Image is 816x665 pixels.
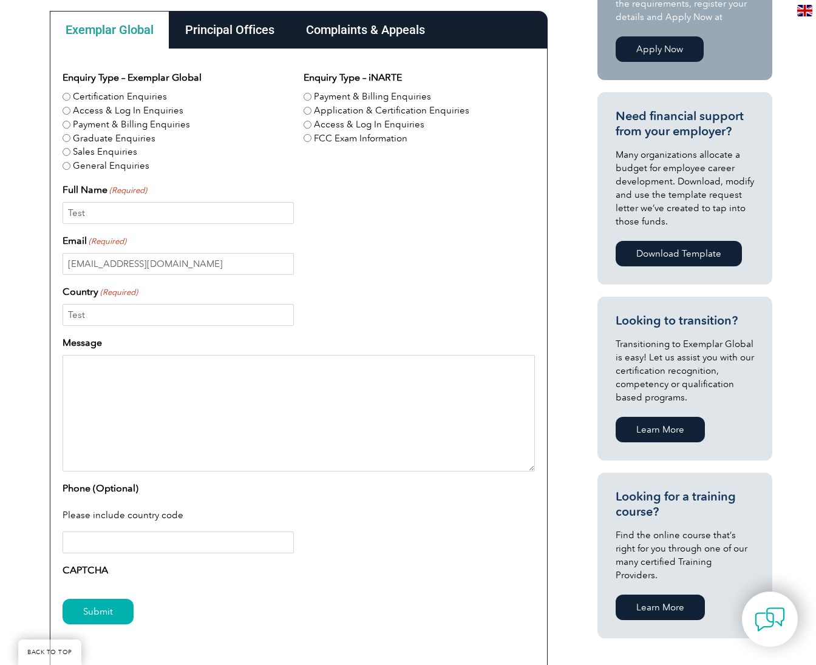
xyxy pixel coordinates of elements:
label: Certification Enquiries [73,90,167,104]
span: (Required) [88,235,127,248]
label: Email [63,234,126,248]
div: Exemplar Global [50,11,169,49]
legend: Enquiry Type – iNARTE [304,70,402,85]
img: en [797,5,812,16]
label: Country [63,285,138,299]
legend: Enquiry Type – Exemplar Global [63,70,202,85]
label: Full Name [63,183,147,197]
p: Many organizations allocate a budget for employee career development. Download, modify and use th... [616,148,754,228]
label: Payment & Billing Enquiries [73,118,190,132]
label: Sales Enquiries [73,145,137,159]
a: Learn More [616,595,705,620]
h3: Looking for a training course? [616,489,754,519]
label: Graduate Enquiries [73,132,155,146]
a: Download Template [616,241,742,266]
h3: Looking to transition? [616,313,754,328]
label: CAPTCHA [63,563,108,578]
label: Payment & Billing Enquiries [314,90,431,104]
label: General Enquiries [73,159,149,173]
label: Message [63,336,102,350]
a: BACK TO TOP [18,640,81,665]
p: Find the online course that’s right for you through one of our many certified Training Providers. [616,528,754,582]
a: Apply Now [616,36,704,62]
p: Transitioning to Exemplar Global is easy! Let us assist you with our certification recognition, c... [616,337,754,404]
label: Application & Certification Enquiries [314,104,469,118]
div: Principal Offices [169,11,290,49]
img: contact-chat.png [755,604,785,635]
label: Phone (Optional) [63,481,138,496]
label: Access & Log In Enquiries [314,118,424,132]
input: Submit [63,599,134,624]
div: Complaints & Appeals [290,11,441,49]
div: Please include country code [63,501,535,532]
span: (Required) [100,286,138,299]
span: (Required) [109,184,148,197]
h3: Need financial support from your employer? [616,109,754,139]
label: Access & Log In Enquiries [73,104,183,118]
label: FCC Exam Information [314,132,407,146]
a: Learn More [616,417,705,442]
